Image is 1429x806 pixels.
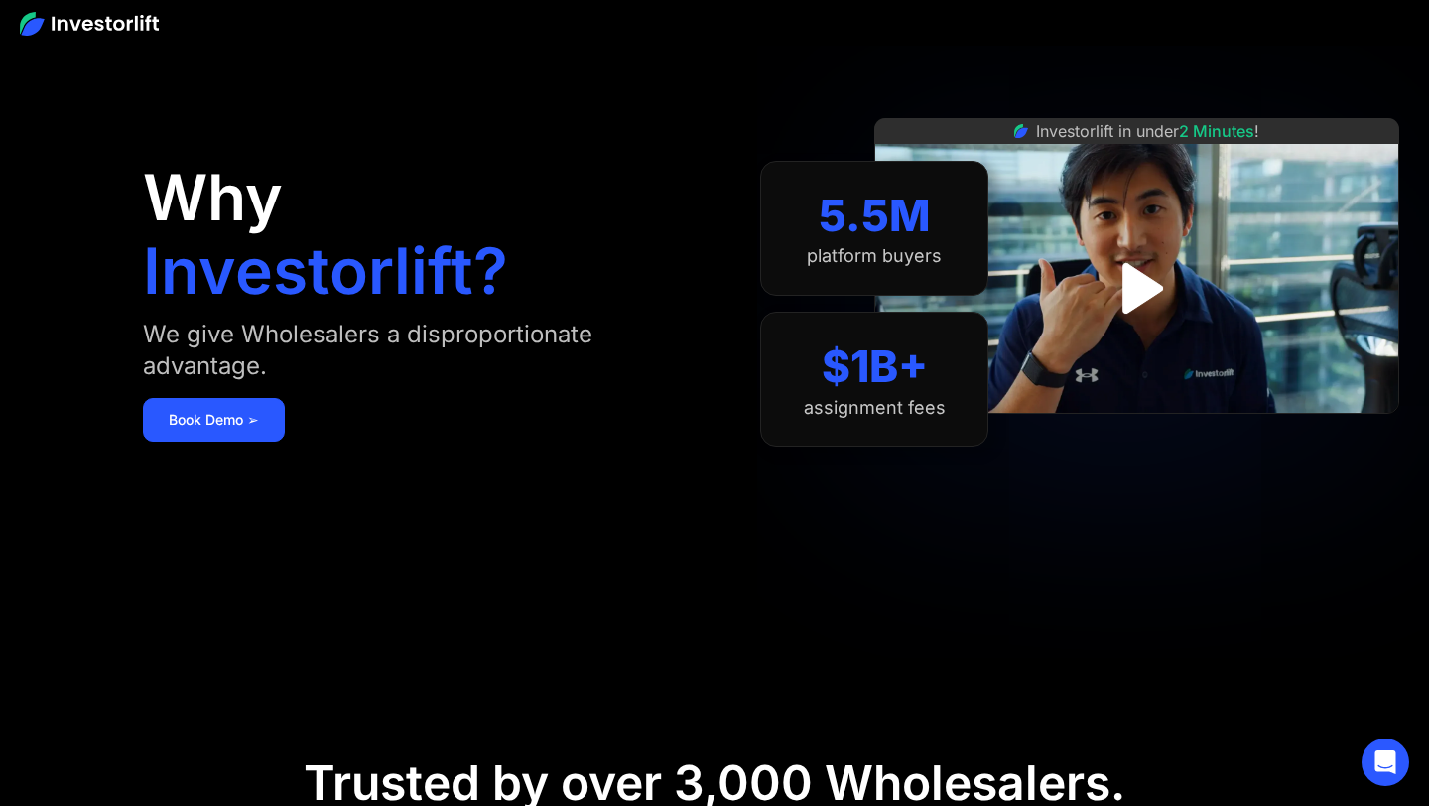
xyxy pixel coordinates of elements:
[1179,121,1254,141] span: 2 Minutes
[822,340,928,393] div: $1B+
[143,166,283,229] h1: Why
[143,319,651,382] div: We give Wholesalers a disproportionate advantage.
[1362,739,1409,786] div: Open Intercom Messenger
[1093,244,1181,333] a: open lightbox
[819,190,931,242] div: 5.5M
[804,397,946,419] div: assignment fees
[143,239,508,303] h1: Investorlift?
[143,398,285,442] a: Book Demo ➢
[988,424,1286,448] iframe: Customer reviews powered by Trustpilot
[807,245,942,267] div: platform buyers
[1036,119,1259,143] div: Investorlift in under !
